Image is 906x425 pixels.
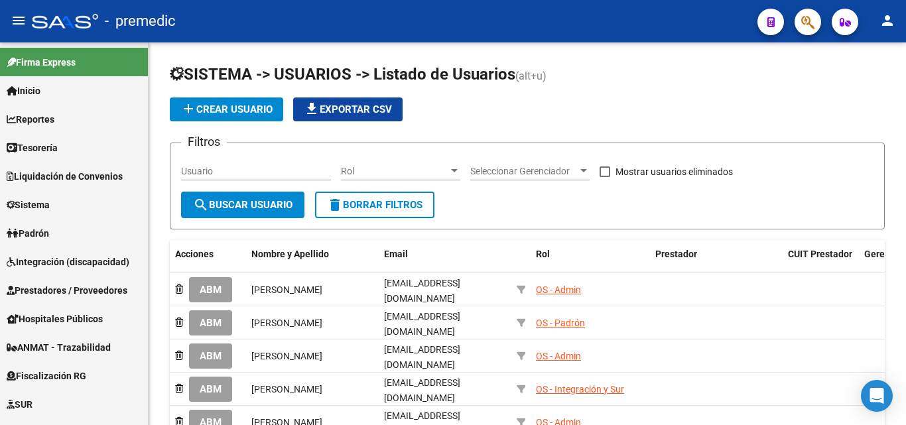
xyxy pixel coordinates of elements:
span: ABM [200,284,222,296]
span: Prestadores / Proveedores [7,283,127,298]
span: Sistema [7,198,50,212]
span: Email [384,249,408,259]
span: Hospitales Públicos [7,312,103,326]
span: ABM [200,384,222,396]
div: OS - Integración y Sur [536,382,624,397]
span: [PERSON_NAME] [251,318,322,328]
span: Rol [341,166,448,177]
datatable-header-cell: Nombre y Apellido [246,240,379,284]
datatable-header-cell: Rol [531,240,650,284]
span: Fiscalización RG [7,369,86,383]
span: SISTEMA -> USUARIOS -> Listado de Usuarios [170,65,515,84]
span: Crear Usuario [180,103,273,115]
span: Tesorería [7,141,58,155]
mat-icon: person [879,13,895,29]
h3: Filtros [181,133,227,151]
span: [EMAIL_ADDRESS][DOMAIN_NAME] [384,377,460,403]
button: Borrar Filtros [315,192,434,218]
span: Acciones [175,249,214,259]
span: [PERSON_NAME] [251,284,322,295]
mat-icon: delete [327,197,343,213]
button: ABM [189,277,232,302]
button: ABM [189,310,232,335]
datatable-header-cell: Prestador [650,240,783,284]
span: Padrón [7,226,49,241]
span: Buscar Usuario [193,199,292,211]
datatable-header-cell: Acciones [170,240,246,284]
span: [PERSON_NAME] [251,351,322,361]
mat-icon: menu [11,13,27,29]
span: CUIT Prestador [788,249,852,259]
button: ABM [189,343,232,368]
span: [PERSON_NAME] [251,384,322,395]
mat-icon: search [193,197,209,213]
span: - premedic [105,7,176,36]
button: ABM [189,377,232,401]
datatable-header-cell: CUIT Prestador [783,240,859,284]
span: Liquidación de Convenios [7,169,123,184]
span: Borrar Filtros [327,199,422,211]
span: ANMAT - Trazabilidad [7,340,111,355]
span: Inicio [7,84,40,98]
span: ABM [200,318,222,330]
button: Exportar CSV [293,97,403,121]
datatable-header-cell: Email [379,240,511,284]
span: Exportar CSV [304,103,392,115]
span: Prestador [655,249,697,259]
span: Reportes [7,112,54,127]
span: [EMAIL_ADDRESS][DOMAIN_NAME] [384,311,460,337]
span: (alt+u) [515,70,547,82]
span: Nombre y Apellido [251,249,329,259]
button: Buscar Usuario [181,192,304,218]
div: OS - Padrón [536,316,585,331]
div: OS - Admin [536,349,581,364]
span: Mostrar usuarios eliminados [615,164,733,180]
span: Integración (discapacidad) [7,255,129,269]
span: SUR [7,397,32,412]
span: [EMAIL_ADDRESS][DOMAIN_NAME] [384,344,460,370]
span: ABM [200,351,222,363]
button: Crear Usuario [170,97,283,121]
mat-icon: file_download [304,101,320,117]
span: Firma Express [7,55,76,70]
span: [EMAIL_ADDRESS][DOMAIN_NAME] [384,278,460,304]
span: Rol [536,249,550,259]
span: Seleccionar Gerenciador [470,166,578,177]
div: Open Intercom Messenger [861,380,893,412]
div: OS - Admin [536,282,581,298]
mat-icon: add [180,101,196,117]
